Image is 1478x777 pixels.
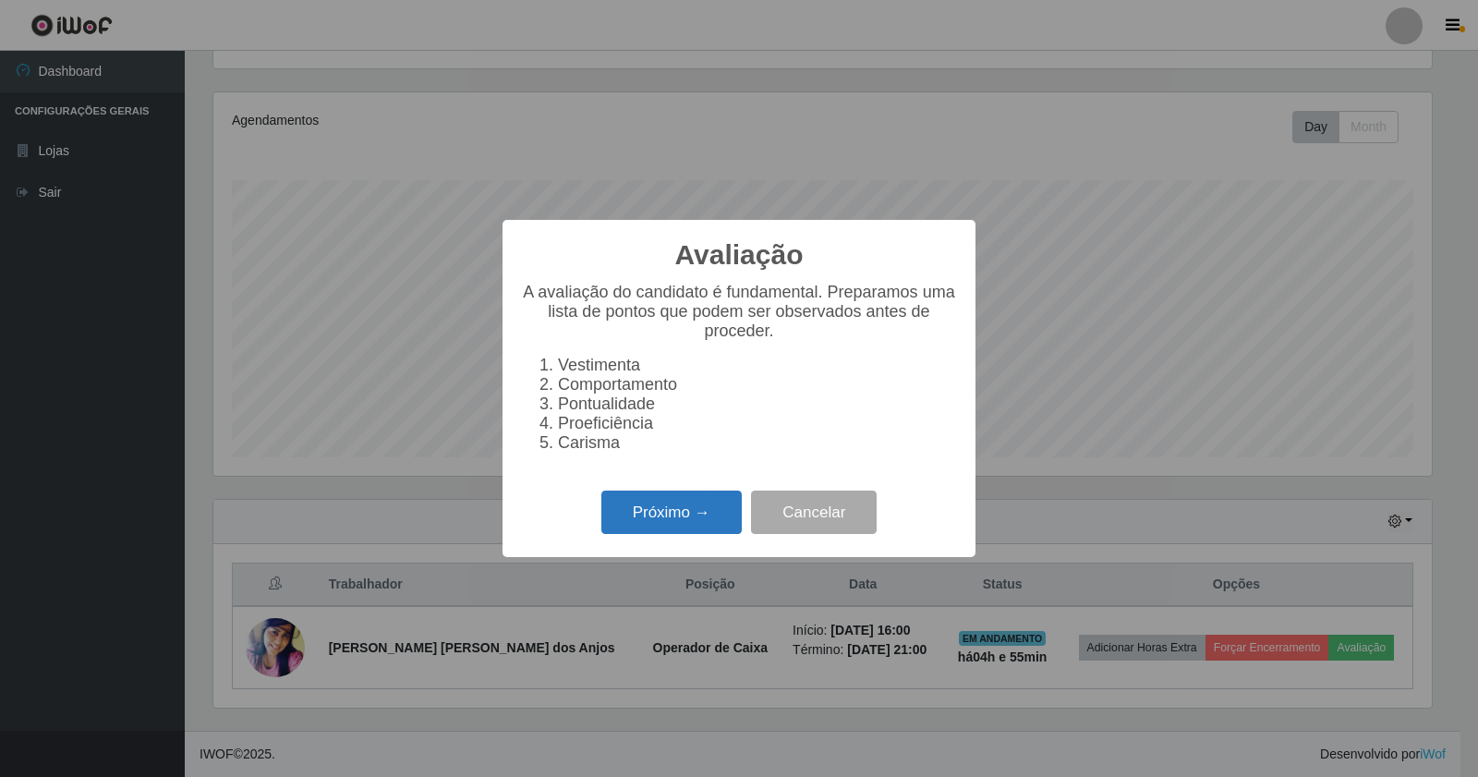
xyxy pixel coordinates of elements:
[558,433,957,453] li: Carisma
[675,238,804,272] h2: Avaliação
[751,491,877,534] button: Cancelar
[558,375,957,395] li: Comportamento
[521,283,957,341] p: A avaliação do candidato é fundamental. Preparamos uma lista de pontos que podem ser observados a...
[558,356,957,375] li: Vestimenta
[558,395,957,414] li: Pontualidade
[558,414,957,433] li: Proeficiência
[601,491,742,534] button: Próximo →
